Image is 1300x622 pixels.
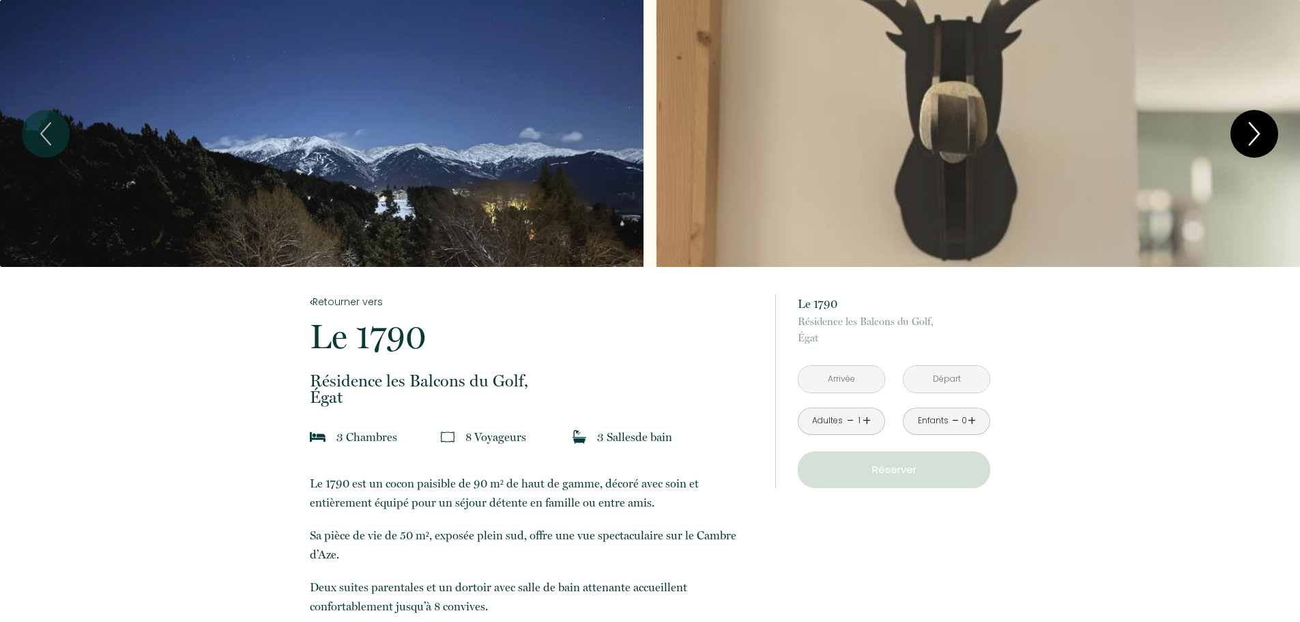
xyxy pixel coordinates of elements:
p: Le 1790 est un cocon paisible de 90 m² de haut de gamme, décoré avec soin et entièrement équipé p... [310,474,757,512]
div: 0 [961,414,968,427]
input: Départ [904,366,990,393]
a: - [952,410,959,432]
p: Le 1790 [798,294,990,313]
button: Next [1230,110,1278,158]
a: + [968,410,976,432]
p: 3 Salle de bain [597,427,672,447]
a: + [863,410,871,432]
div: Enfants [918,414,949,427]
button: Previous [22,110,70,158]
span: s [392,430,397,444]
span: Sa pièce de vie de 50 m², exposée plein sud, offre une vue spectaculaire sur le Cambre d’Aze. [310,528,736,561]
a: - [847,410,854,432]
input: Arrivée [798,366,884,393]
p: Égat [798,313,990,346]
img: guests [441,430,454,444]
p: Réserver [803,462,985,478]
span: Résidence les Balcons du Golf, [798,313,990,330]
div: Adultes [812,414,843,427]
a: Retourner vers [310,294,757,309]
span: s [521,430,526,444]
div: 1 [856,414,863,427]
button: Réserver [798,451,990,488]
span: s [631,430,635,444]
p: 8 Voyageur [465,427,526,447]
span: Résidence les Balcons du Golf, [310,373,757,389]
p: 3 Chambre [336,427,397,447]
p: Le 1790 [310,320,757,354]
p: Égat [310,373,757,406]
